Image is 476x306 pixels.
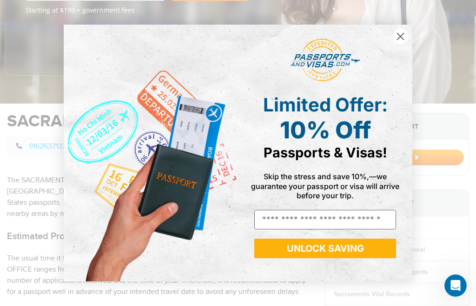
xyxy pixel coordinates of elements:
button: UNLOCK SAVING [254,239,396,258]
img: de9cda0d-0715-46ca-9a25-073762a91ba7.png [64,25,238,281]
span: Skip the stress and save 10%,—we guarantee your passport or visa will arrive before your trip. [251,172,399,200]
img: passports and visas [291,39,360,82]
span: Passports & Visas! [264,144,387,161]
button: Close dialog [392,28,409,45]
span: 10% Off [280,116,371,144]
iframe: Intercom live chat [444,274,467,297]
span: Limited Offer: [263,93,388,116]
